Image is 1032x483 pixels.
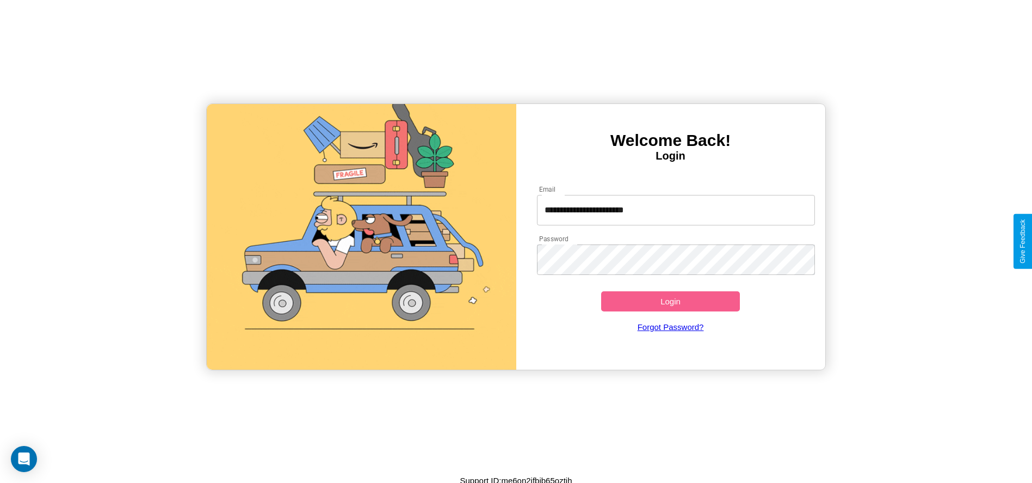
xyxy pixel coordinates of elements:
[516,150,825,162] h4: Login
[11,446,37,472] div: Open Intercom Messenger
[539,234,568,243] label: Password
[539,185,556,194] label: Email
[516,131,825,150] h3: Welcome Back!
[207,104,516,370] img: gif
[1019,219,1027,264] div: Give Feedback
[601,291,740,311] button: Login
[532,311,809,343] a: Forgot Password?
